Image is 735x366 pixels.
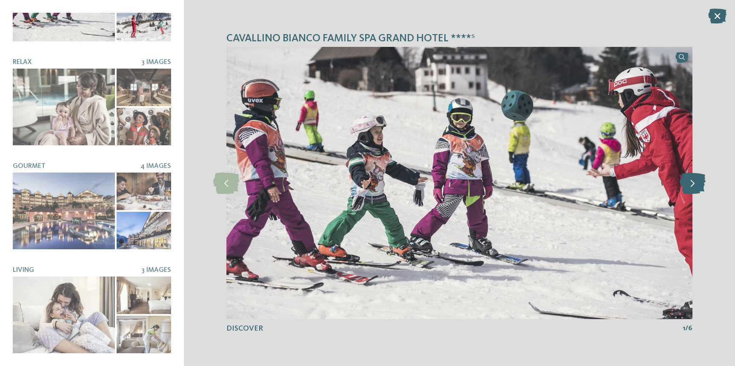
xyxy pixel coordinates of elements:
[226,325,263,332] span: Discover
[13,163,46,170] span: Gourmet
[683,324,685,333] span: 1
[226,31,475,46] span: Cavallino Bianco Family Spa Grand Hotel ****ˢ
[685,324,688,333] span: /
[688,324,692,333] span: 6
[142,59,171,66] span: 3 Images
[140,163,171,170] span: 4 Images
[142,267,171,274] span: 3 Images
[226,47,692,319] img: Cavallino Bianco Family Spa Grand Hotel ****ˢ
[13,267,34,274] span: Living
[13,59,31,66] span: Relax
